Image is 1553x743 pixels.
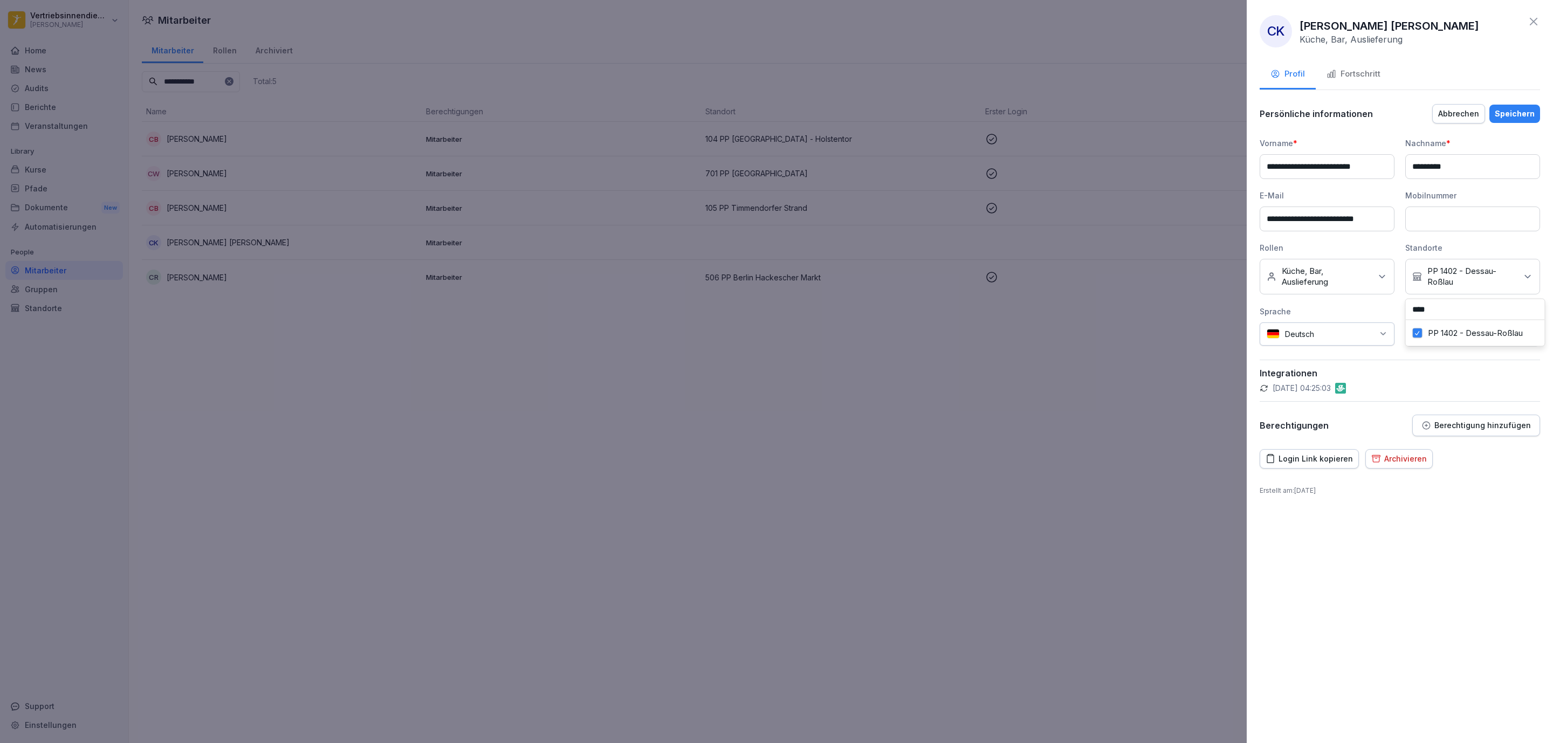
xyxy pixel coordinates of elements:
p: Integrationen [1260,368,1540,379]
p: Erstellt am : [DATE] [1260,486,1540,496]
div: Deutsch [1260,322,1394,346]
img: de.svg [1267,329,1280,339]
img: gastromatic.png [1335,383,1346,394]
div: Vorname [1260,137,1394,149]
div: Abbrechen [1438,108,1479,120]
div: Profil [1270,68,1305,80]
p: PP 1402 - Dessau-Roßlau [1427,266,1517,287]
button: Berechtigung hinzufügen [1412,415,1540,436]
div: Speichern [1495,108,1535,120]
p: Persönliche informationen [1260,108,1373,119]
div: Nachname [1405,137,1540,149]
div: Mobilnummer [1405,190,1540,201]
label: PP 1402 - Dessau-Roßlau [1428,328,1523,338]
button: Login Link kopieren [1260,449,1359,469]
p: [PERSON_NAME] [PERSON_NAME] [1300,18,1479,34]
p: Berechtigungen [1260,420,1329,431]
button: Profil [1260,60,1316,90]
div: Fortschritt [1327,68,1380,80]
div: Login Link kopieren [1266,453,1353,465]
button: Fortschritt [1316,60,1391,90]
div: Archivieren [1371,453,1427,465]
div: CK [1260,15,1292,47]
div: Sprache [1260,306,1394,317]
p: [DATE] 04:25:03 [1273,383,1331,394]
button: Archivieren [1365,449,1433,469]
p: Berechtigung hinzufügen [1434,421,1531,430]
button: Speichern [1489,105,1540,123]
div: E-Mail [1260,190,1394,201]
p: Küche, Bar, Auslieferung [1300,34,1403,45]
div: Rollen [1260,242,1394,253]
button: Abbrechen [1432,104,1485,123]
p: Küche, Bar, Auslieferung [1282,266,1371,287]
div: Standorte [1405,242,1540,253]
